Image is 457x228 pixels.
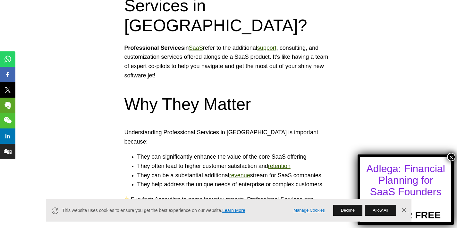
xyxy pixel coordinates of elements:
[268,163,291,169] a: retention
[51,206,59,215] svg: Cookie Icon
[137,152,333,162] li: They can significantly enhance the value of the core SaaS offering
[124,45,184,51] strong: Professional Services
[137,180,333,189] li: They help address the unique needs of enterprise or complex customers
[293,207,325,214] a: Manage Cookies
[222,208,245,213] a: Learn More
[124,94,333,114] h2: Why They Matter
[124,128,333,146] p: Understanding Professional Services in [GEOGRAPHIC_DATA] is important because:
[371,199,441,221] a: TRY FOR FREE
[257,45,276,51] a: support
[229,172,250,179] a: revenue
[447,153,455,161] button: Close
[333,205,362,216] button: Decline
[125,196,131,202] img: 👆
[189,45,203,51] a: SaaS
[137,162,333,171] li: They often lead to higher customer satisfaction and
[366,163,445,197] div: Adlega: Financial Planning for SaaS Founders
[365,205,396,216] button: Allow All
[124,195,333,214] p: Fun fact: According to some industry reports, Professional Services can account for 15-30% of tot...
[62,207,285,214] span: This website uses cookies to ensure you get the best experience on our website.
[399,206,408,215] a: Dismiss Banner
[124,43,333,80] header: in refer to the additional , consulting, and customization services offered alongside a SaaS prod...
[137,171,333,180] li: They can be a substantial additional stream for SaaS companies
